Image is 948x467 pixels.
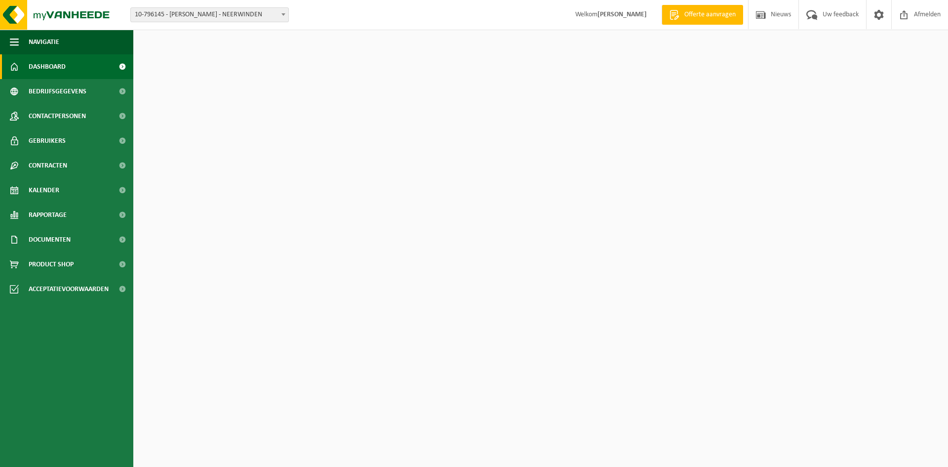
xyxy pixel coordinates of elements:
span: Acceptatievoorwaarden [29,277,109,301]
span: Dashboard [29,54,66,79]
a: Offerte aanvragen [662,5,743,25]
span: Documenten [29,227,71,252]
span: Offerte aanvragen [682,10,738,20]
span: 10-796145 - JONATHAN SMESMAN - NEERWINDEN [131,8,288,22]
span: Contactpersonen [29,104,86,128]
strong: [PERSON_NAME] [597,11,647,18]
span: Bedrijfsgegevens [29,79,86,104]
span: Contracten [29,153,67,178]
span: Navigatie [29,30,59,54]
span: Kalender [29,178,59,203]
span: 10-796145 - JONATHAN SMESMAN - NEERWINDEN [130,7,289,22]
span: Rapportage [29,203,67,227]
span: Gebruikers [29,128,66,153]
span: Product Shop [29,252,74,277]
